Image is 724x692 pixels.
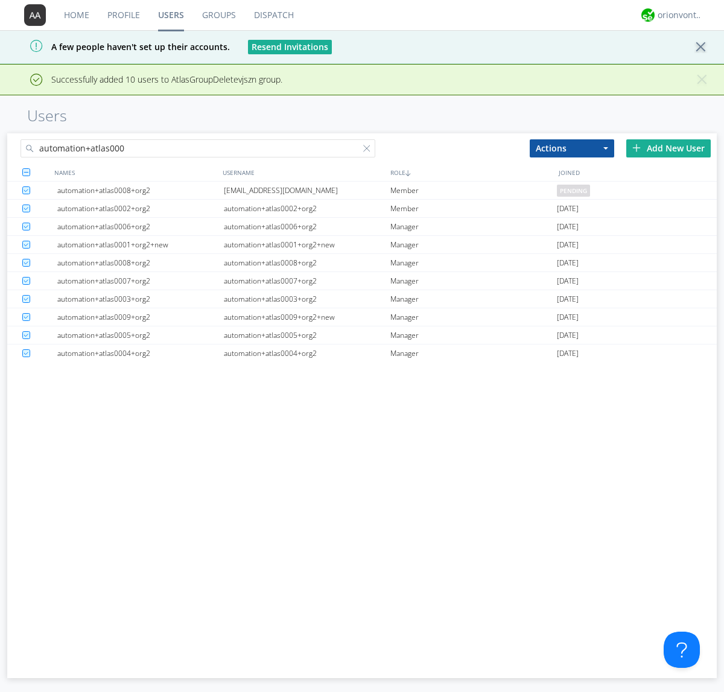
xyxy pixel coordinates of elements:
[57,236,224,253] div: automation+atlas0001+org2+new
[390,218,557,235] div: Manager
[9,74,282,85] span: Successfully added 10 users to AtlasGroupDeletevjszn group.
[626,139,711,157] div: Add New User
[57,290,224,308] div: automation+atlas0003+org2
[224,326,390,344] div: automation+atlas0005+org2
[557,344,579,363] span: [DATE]
[57,344,224,363] div: automation+atlas0004+org2
[21,139,375,157] input: Search users
[224,182,390,199] div: [EMAIL_ADDRESS][DOMAIN_NAME]
[390,344,557,363] div: Manager
[224,344,390,363] div: automation+atlas0004+org2
[224,254,390,271] div: automation+atlas0008+org2
[556,163,724,181] div: JOINED
[530,139,614,157] button: Actions
[7,254,717,272] a: automation+atlas0008+org2automation+atlas0008+org2Manager[DATE]
[557,185,590,197] span: pending
[57,182,224,199] div: automation+atlas0008+org2
[390,272,557,290] div: Manager
[557,218,579,236] span: [DATE]
[57,200,224,217] div: automation+atlas0002+org2
[7,308,717,326] a: automation+atlas0009+org2automation+atlas0009+org2+newManager[DATE]
[7,236,717,254] a: automation+atlas0001+org2+newautomation+atlas0001+org2+newManager[DATE]
[387,163,556,181] div: ROLE
[390,290,557,308] div: Manager
[390,182,557,199] div: Member
[51,163,220,181] div: NAMES
[557,308,579,326] span: [DATE]
[7,272,717,290] a: automation+atlas0007+org2automation+atlas0007+org2Manager[DATE]
[7,182,717,200] a: automation+atlas0008+org2[EMAIL_ADDRESS][DOMAIN_NAME]Memberpending
[224,236,390,253] div: automation+atlas0001+org2+new
[224,200,390,217] div: automation+atlas0002+org2
[7,326,717,344] a: automation+atlas0005+org2automation+atlas0005+org2Manager[DATE]
[557,290,579,308] span: [DATE]
[658,9,703,21] div: orionvontas+atlas+automation+org2
[390,236,557,253] div: Manager
[557,326,579,344] span: [DATE]
[9,41,230,52] span: A few people haven't set up their accounts.
[7,200,717,218] a: automation+atlas0002+org2automation+atlas0002+org2Member[DATE]
[390,254,557,271] div: Manager
[57,308,224,326] div: automation+atlas0009+org2
[7,290,717,308] a: automation+atlas0003+org2automation+atlas0003+org2Manager[DATE]
[224,218,390,235] div: automation+atlas0006+org2
[557,254,579,272] span: [DATE]
[57,254,224,271] div: automation+atlas0008+org2
[57,272,224,290] div: automation+atlas0007+org2
[390,308,557,326] div: Manager
[390,326,557,344] div: Manager
[224,308,390,326] div: automation+atlas0009+org2+new
[57,326,224,344] div: automation+atlas0005+org2
[248,40,332,54] button: Resend Invitations
[224,272,390,290] div: automation+atlas0007+org2
[557,200,579,218] span: [DATE]
[557,272,579,290] span: [DATE]
[7,218,717,236] a: automation+atlas0006+org2automation+atlas0006+org2Manager[DATE]
[641,8,655,22] img: 29d36aed6fa347d5a1537e7736e6aa13
[632,144,641,152] img: plus.svg
[220,163,388,181] div: USERNAME
[7,344,717,363] a: automation+atlas0004+org2automation+atlas0004+org2Manager[DATE]
[557,236,579,254] span: [DATE]
[24,4,46,26] img: 373638.png
[224,290,390,308] div: automation+atlas0003+org2
[664,632,700,668] iframe: Toggle Customer Support
[57,218,224,235] div: automation+atlas0006+org2
[390,200,557,217] div: Member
